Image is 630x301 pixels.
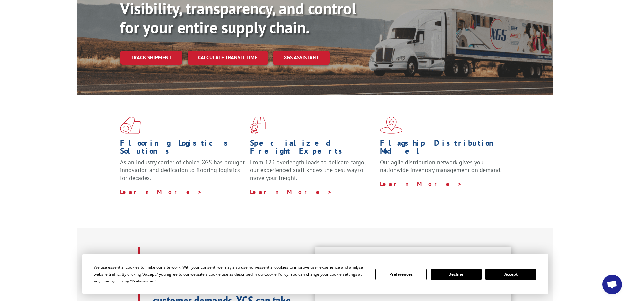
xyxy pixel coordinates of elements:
[82,254,548,294] div: Cookie Consent Prompt
[485,269,536,280] button: Accept
[602,275,622,294] div: Open chat
[120,51,182,64] a: Track shipment
[250,117,266,134] img: xgs-icon-focused-on-flooring-red
[380,158,502,174] span: Our agile distribution network gives you nationwide inventory management on demand.
[273,51,330,65] a: XGS ASSISTANT
[264,271,288,277] span: Cookie Policy
[120,188,202,196] a: Learn More >
[380,117,403,134] img: xgs-icon-flagship-distribution-model-red
[120,139,245,158] h1: Flooring Logistics Solutions
[250,158,375,188] p: From 123 overlength loads to delicate cargo, our experienced staff knows the best way to move you...
[94,264,367,284] div: We use essential cookies to make our site work. With your consent, we may also use non-essential ...
[380,139,505,158] h1: Flagship Distribution Model
[188,51,268,65] a: Calculate transit time
[431,269,482,280] button: Decline
[250,139,375,158] h1: Specialized Freight Experts
[375,269,426,280] button: Preferences
[120,158,245,182] span: As an industry carrier of choice, XGS has brought innovation and dedication to flooring logistics...
[250,188,332,196] a: Learn More >
[132,278,154,284] span: Preferences
[120,117,141,134] img: xgs-icon-total-supply-chain-intelligence-red
[380,180,462,188] a: Learn More >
